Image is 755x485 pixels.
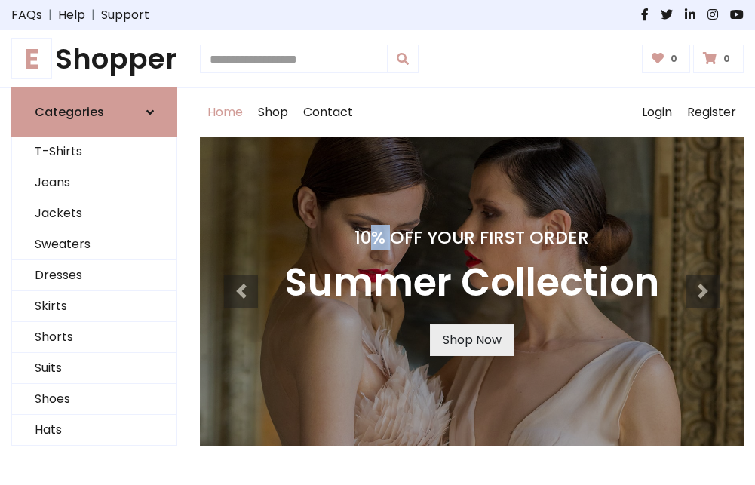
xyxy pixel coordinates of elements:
span: | [85,6,101,24]
h6: Categories [35,105,104,119]
a: Jeans [12,167,176,198]
a: Shop Now [430,324,514,356]
a: Shorts [12,322,176,353]
a: Login [634,88,680,137]
span: 0 [720,52,734,66]
span: E [11,38,52,79]
a: Help [58,6,85,24]
a: Dresses [12,260,176,291]
a: Shoes [12,384,176,415]
a: Suits [12,353,176,384]
a: Categories [11,87,177,137]
h3: Summer Collection [284,260,659,306]
a: Jackets [12,198,176,229]
a: EShopper [11,42,177,75]
h1: Shopper [11,42,177,75]
a: Support [101,6,149,24]
a: FAQs [11,6,42,24]
a: 0 [642,45,691,73]
a: 0 [693,45,744,73]
a: T-Shirts [12,137,176,167]
a: Register [680,88,744,137]
a: Contact [296,88,361,137]
a: Skirts [12,291,176,322]
span: 0 [667,52,681,66]
a: Hats [12,415,176,446]
a: Home [200,88,250,137]
a: Sweaters [12,229,176,260]
span: | [42,6,58,24]
h4: 10% Off Your First Order [284,227,659,248]
a: Shop [250,88,296,137]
